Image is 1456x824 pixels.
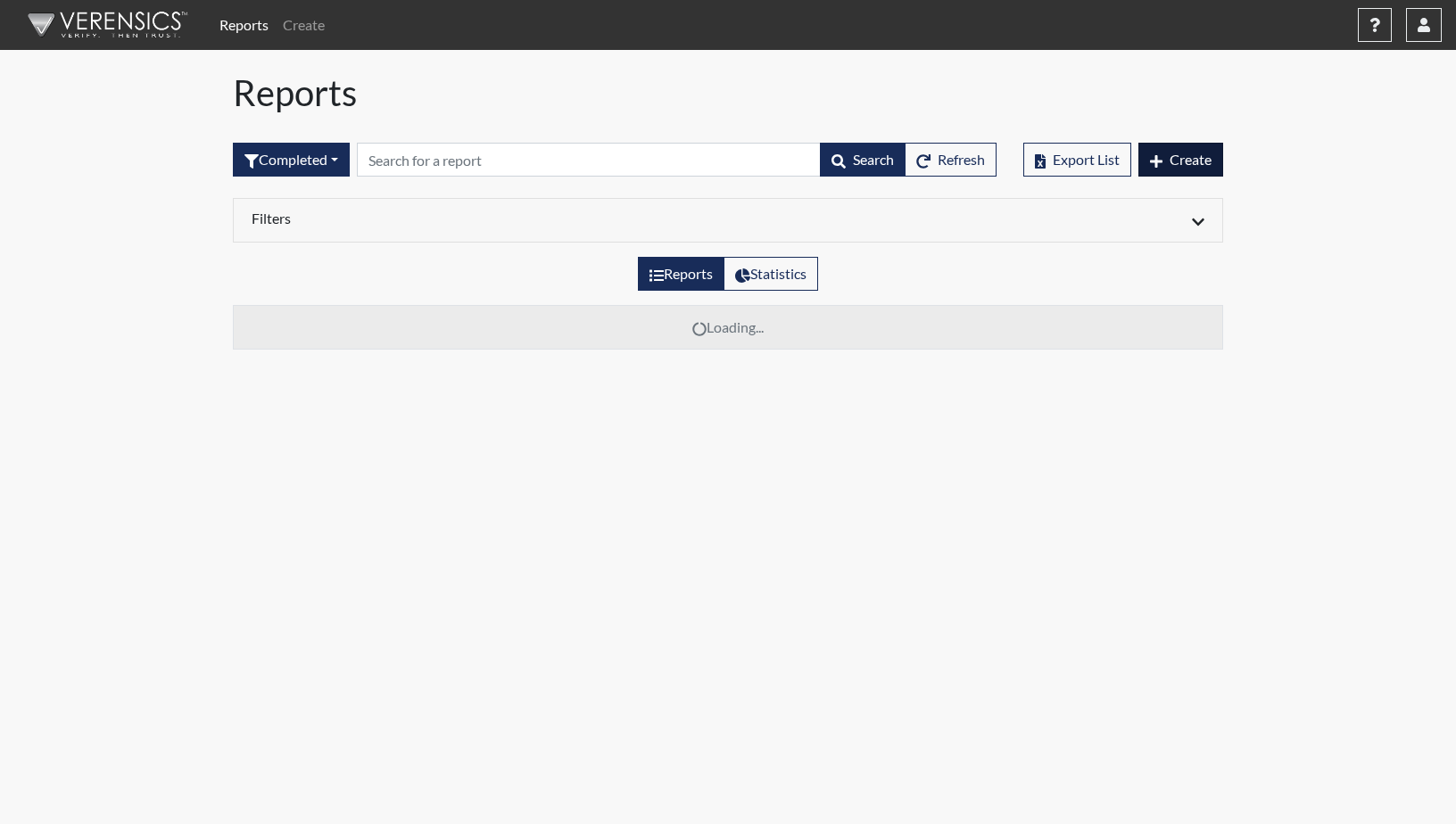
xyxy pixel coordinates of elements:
h6: Filters [252,210,715,227]
span: Refresh [938,151,985,168]
input: Search by Registration ID, Interview Number, or Investigation Name. [357,143,821,177]
a: Reports [212,7,276,43]
h1: Reports [233,71,1223,114]
a: Create [276,7,332,43]
button: Export List [1023,143,1131,177]
div: Filter by interview status [233,143,350,177]
span: Export List [1053,151,1120,168]
label: View statistics about completed interviews [724,257,818,291]
button: Search [820,143,906,177]
label: View the list of reports [638,257,724,291]
div: Click to expand/collapse filters [238,210,1218,231]
button: Create [1138,143,1223,177]
span: Search [853,151,894,168]
span: Create [1170,151,1212,168]
td: Loading... [234,306,1223,350]
button: Refresh [905,143,997,177]
button: Completed [233,143,350,177]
